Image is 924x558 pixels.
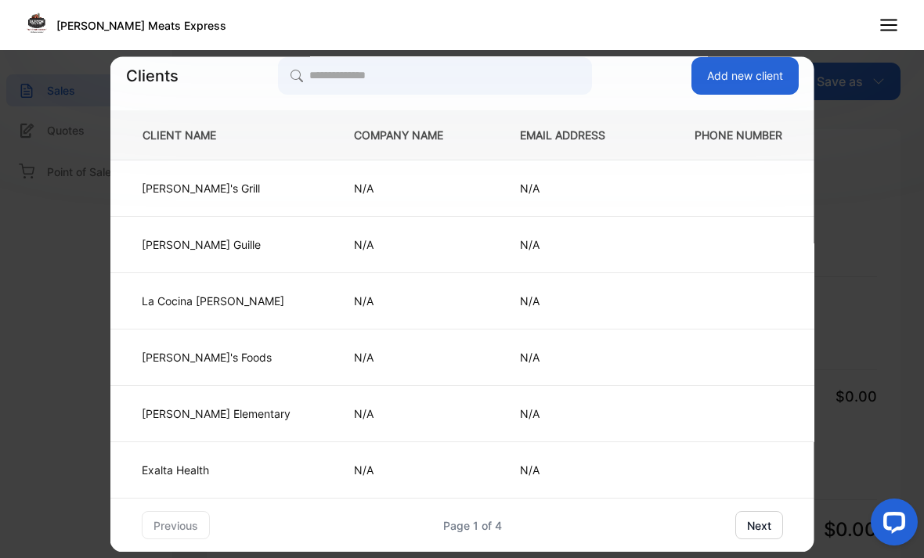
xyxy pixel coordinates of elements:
[354,293,468,309] p: N/A
[136,126,302,142] p: CLIENT NAME
[520,349,630,365] p: N/A
[354,126,468,142] p: COMPANY NAME
[354,349,468,365] p: N/A
[142,180,291,196] p: [PERSON_NAME]'s Grill
[682,126,789,142] p: PHONE NUMBER
[142,511,210,539] button: previous
[56,17,226,34] p: [PERSON_NAME] Meats Express
[520,405,630,422] p: N/A
[142,293,291,309] p: La Cocina [PERSON_NAME]
[520,180,630,196] p: N/A
[25,11,49,34] img: Logo
[691,56,799,94] button: Add new client
[520,462,630,478] p: N/A
[126,63,179,87] p: Clients
[354,180,468,196] p: N/A
[142,405,291,422] p: [PERSON_NAME] Elementary
[142,236,291,253] p: [PERSON_NAME] Guille
[354,236,468,253] p: N/A
[735,511,783,539] button: next
[520,236,630,253] p: N/A
[354,405,468,422] p: N/A
[443,517,502,533] div: Page 1 of 4
[142,349,291,365] p: [PERSON_NAME]'s Foods
[520,126,630,142] p: EMAIL ADDRESS
[354,462,468,478] p: N/A
[142,462,291,478] p: Exalta Health
[858,492,924,558] iframe: LiveChat chat widget
[520,293,630,309] p: N/A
